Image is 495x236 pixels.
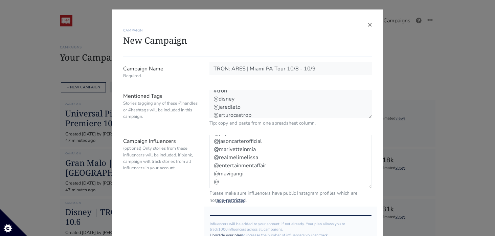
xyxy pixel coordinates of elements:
[209,62,372,75] input: Campaign Name
[367,20,372,28] button: Close
[123,28,372,33] h6: CAMPAIGN
[209,190,372,204] small: Please make sure influencers have public Instagram profiles which are not .
[367,19,372,30] span: ×
[123,73,199,79] small: Required.
[118,62,204,82] label: Campaign Name
[123,100,199,120] small: Stories tagging any of these @handles or #hashtags will be included in this campaign.
[118,135,204,204] label: Campaign Influencers
[217,197,246,203] a: age-restricted
[118,90,204,127] label: Mentioned Tags
[123,35,372,46] h1: New Campaign
[209,120,372,127] small: Tip: copy and paste from one spreadsheet column.
[123,145,199,171] small: (optional) Only stories from these influencers will be included. If blank, campaign will track st...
